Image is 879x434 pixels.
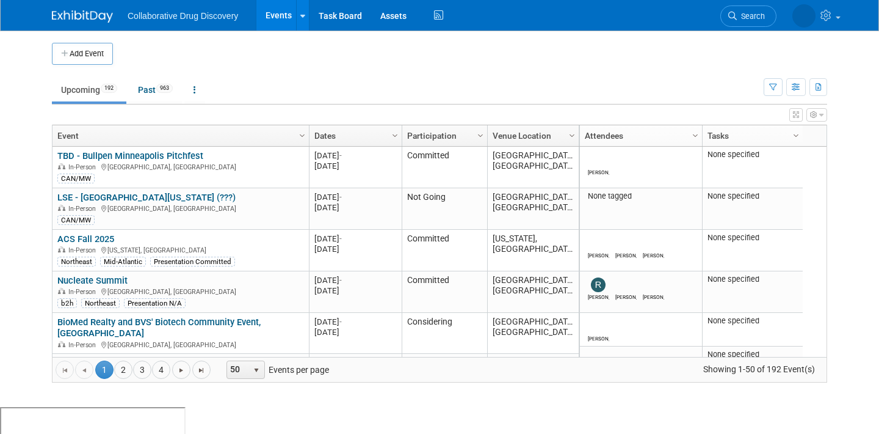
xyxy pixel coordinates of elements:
span: In-Person [68,288,99,296]
span: In-Person [68,341,99,349]
div: None specified [707,150,798,160]
a: Column Settings [296,125,309,144]
img: ExhibitDay [52,10,113,23]
img: Evan Moriarity [591,153,606,167]
a: 3 [133,361,151,379]
td: Committed [402,230,487,271]
div: None specified [707,233,798,243]
div: Northeast [81,298,120,308]
div: [DATE] [314,192,396,202]
img: James White [618,236,633,251]
img: Jacqueline Macia [591,236,606,251]
span: - [339,317,342,326]
a: TBD - Bullpen Minneapolis Pitchfest [57,150,203,161]
img: Michael Woodhouse [591,353,606,367]
span: - [339,151,342,160]
img: Jeremy Shelley [646,278,660,292]
span: Search [737,12,765,21]
a: ACS Fall 2025 [57,234,114,245]
div: Northeast [57,257,96,267]
td: [GEOGRAPHIC_DATA], [GEOGRAPHIC_DATA] [487,313,579,354]
span: In-Person [68,246,99,254]
div: [GEOGRAPHIC_DATA], [GEOGRAPHIC_DATA] [57,339,303,350]
span: Column Settings [791,131,801,141]
a: Go to the next page [172,361,190,379]
div: Ralf Felsner [615,292,637,300]
td: [GEOGRAPHIC_DATA], [GEOGRAPHIC_DATA] [487,147,579,188]
a: 4 [152,361,170,379]
div: [DATE] [314,317,396,327]
img: In-Person Event [58,163,65,169]
td: [US_STATE], [GEOGRAPHIC_DATA] [487,230,579,271]
td: Committed [402,271,487,313]
a: Past963 [129,78,182,101]
div: CAN/MW [57,215,95,225]
div: Jeremy Shelley [643,292,664,300]
a: Dates [314,125,394,146]
div: [DATE] [314,244,396,254]
a: Venue Location [493,125,571,146]
a: Nucleate Summit [57,275,128,286]
td: [GEOGRAPHIC_DATA], [GEOGRAPHIC_DATA] [487,271,579,313]
span: Column Settings [390,131,400,141]
span: 963 [156,84,173,93]
td: Not Going [402,188,487,230]
td: Committed [402,147,487,188]
span: In-Person [68,163,99,171]
img: Evan Moriarity [618,353,633,367]
div: Presentation N/A [124,298,186,308]
span: 50 [227,361,248,378]
div: [GEOGRAPHIC_DATA], [GEOGRAPHIC_DATA] [57,203,303,213]
div: [DATE] [314,150,396,161]
span: - [339,276,342,285]
a: Go to the last page [192,361,211,379]
a: BioMed Realty and BVS' Biotech Community Event, [GEOGRAPHIC_DATA] [57,317,261,339]
div: None tagged [585,191,698,201]
img: Eric Putnam [646,236,660,251]
div: Ryan Censullo [588,292,609,300]
div: CAN/MW [57,174,95,183]
a: Search [720,6,776,27]
a: Participation [407,125,479,146]
td: [GEOGRAPHIC_DATA], [GEOGRAPHIC_DATA] [487,188,579,230]
td: Committed [402,354,487,395]
div: Presentation Committed [150,257,235,267]
img: In-Person Event [58,288,65,294]
img: In-Person Event [58,341,65,347]
span: 192 [101,84,117,93]
img: In-Person Event [58,246,65,252]
td: Considering [402,313,487,354]
div: Jacqueline Macia [588,251,609,259]
span: Collaborative Drug Discovery [128,11,238,21]
span: Column Settings [567,131,577,141]
span: Column Settings [690,131,700,141]
a: 2 [114,361,132,379]
div: [DATE] [314,275,396,285]
span: - [339,193,342,202]
a: Go to the previous page [75,361,93,379]
div: None specified [707,316,798,326]
div: [DATE] [314,161,396,171]
div: [DATE] [314,285,396,296]
span: Go to the last page [197,366,206,375]
span: select [251,366,261,375]
span: Go to the next page [176,366,186,375]
div: None specified [707,350,798,359]
span: Go to the previous page [79,366,89,375]
a: Upcoming192 [52,78,126,101]
a: Column Settings [790,125,803,144]
a: Event [57,125,301,146]
span: In-Person [68,205,99,213]
span: - [339,234,342,243]
img: In-Person Event [58,205,65,211]
img: Juan Gijzelaar [646,353,660,367]
div: None specified [707,191,798,201]
img: Carly Hutner [792,4,816,28]
div: [GEOGRAPHIC_DATA], [GEOGRAPHIC_DATA] [57,161,303,172]
a: Column Settings [474,125,488,144]
span: Events per page [211,361,341,379]
div: b2h [57,298,77,308]
a: Tasks [707,125,795,146]
img: Ralf Felsner [618,278,633,292]
div: James White [615,251,637,259]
